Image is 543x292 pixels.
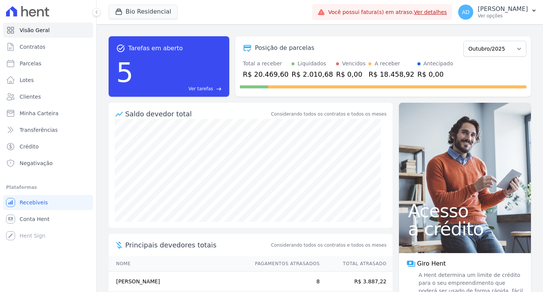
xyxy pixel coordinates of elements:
span: Considerando todos os contratos e todos os meses [271,242,387,249]
a: Recebíveis [3,195,93,210]
span: Principais devedores totais [125,240,270,250]
div: Considerando todos os contratos e todos os meses [271,111,387,117]
p: [PERSON_NAME] [478,5,528,13]
span: task_alt [116,44,125,53]
span: Parcelas [20,60,41,67]
span: Tarefas em aberto [128,44,183,53]
div: Total a receber [243,60,288,68]
a: Conta Hent [3,212,93,227]
div: R$ 2.010,68 [291,69,333,79]
span: Negativação [20,159,53,167]
a: Transferências [3,122,93,138]
div: Posição de parcelas [255,43,314,53]
span: Crédito [20,143,39,150]
div: R$ 0,00 [417,69,453,79]
span: Ver tarefas [189,85,213,92]
div: Saldo devedor total [125,109,270,119]
td: [PERSON_NAME] [109,272,248,292]
div: Liquidados [298,60,326,68]
span: Conta Hent [20,215,49,223]
span: Clientes [20,93,41,100]
td: R$ 3.887,22 [320,272,393,292]
span: Recebíveis [20,199,48,206]
a: Minha Carteira [3,106,93,121]
span: Acesso [408,202,522,220]
span: Transferências [20,126,58,134]
div: 5 [116,53,133,92]
a: Ver detalhes [414,9,447,15]
div: Antecipado [423,60,453,68]
button: Bio Residencial [109,5,178,19]
p: Ver opções [478,13,528,19]
a: Crédito [3,139,93,154]
td: 8 [248,272,320,292]
div: R$ 18.458,92 [368,69,414,79]
th: Total Atrasado [320,256,393,272]
a: Negativação [3,156,93,171]
a: Lotes [3,73,93,88]
div: Plataformas [6,183,90,192]
span: AD [462,9,469,15]
span: Minha Carteira [20,110,58,117]
div: Vencidos [342,60,365,68]
div: R$ 20.469,60 [243,69,288,79]
a: Contratos [3,39,93,54]
span: Você possui fatura(s) em atraso. [328,8,447,16]
a: Clientes [3,89,93,104]
a: Parcelas [3,56,93,71]
span: Lotes [20,76,34,84]
a: Ver tarefas east [137,85,222,92]
span: a crédito [408,220,522,238]
th: Nome [109,256,248,272]
button: AD [PERSON_NAME] Ver opções [452,2,543,23]
div: R$ 0,00 [336,69,365,79]
div: A receber [374,60,400,68]
a: Visão Geral [3,23,93,38]
span: east [216,86,222,92]
span: Giro Hent [417,259,446,268]
th: Pagamentos Atrasados [248,256,320,272]
span: Visão Geral [20,26,50,34]
span: Contratos [20,43,45,51]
